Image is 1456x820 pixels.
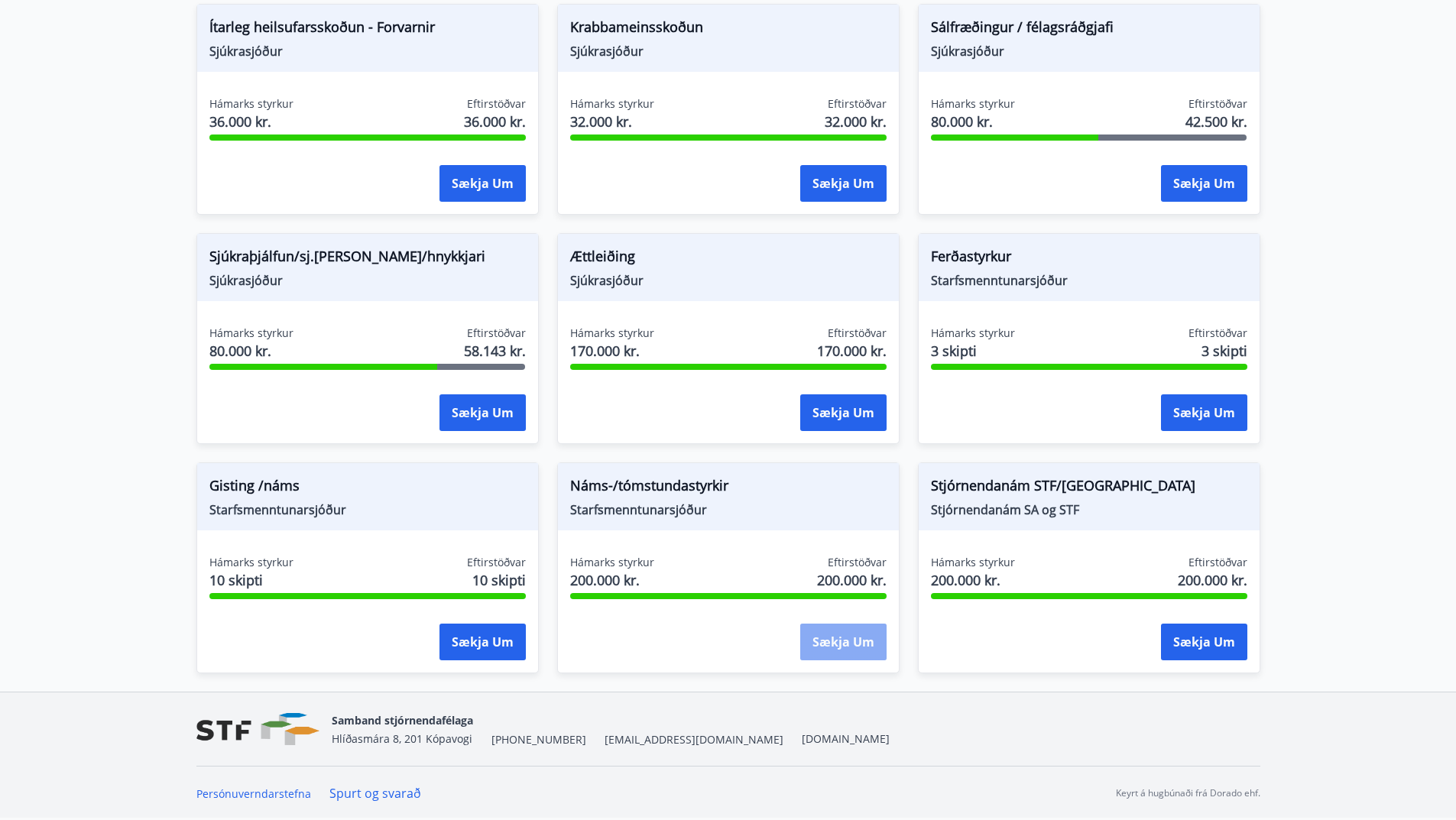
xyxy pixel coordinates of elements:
span: Starfsmenntunarsjóður [570,501,887,518]
a: Spurt og svarað [329,785,421,802]
span: 170.000 kr. [570,341,654,361]
button: Sækja um [1161,165,1247,202]
span: Sálfræðingur / félagsráðgjafi [931,17,1247,43]
span: 3 skipti [1201,341,1247,361]
span: Hámarks styrkur [570,326,654,341]
span: Eftirstöðvar [828,96,887,112]
span: 42.500 kr. [1185,112,1247,131]
span: Sjúkrasjóður [570,43,887,60]
span: 36.000 kr. [464,112,526,131]
span: 80.000 kr. [931,112,1015,131]
a: [DOMAIN_NAME] [802,731,890,746]
span: Ferðastyrkur [931,246,1247,272]
p: Keyrt á hugbúnaði frá Dorado ehf. [1116,786,1260,800]
span: Náms-/tómstundastyrkir [570,475,887,501]
span: Hámarks styrkur [570,555,654,570]
span: Gisting /náms [209,475,526,501]
span: Sjúkrasjóður [570,272,887,289]
span: Eftirstöðvar [467,555,526,570]
span: 58.143 kr. [464,341,526,361]
span: 32.000 kr. [570,112,654,131]
span: Hlíðasmára 8, 201 Kópavogi [332,731,472,746]
span: 200.000 kr. [817,570,887,590]
button: Sækja um [439,165,526,202]
span: Eftirstöðvar [1188,555,1247,570]
span: Hámarks styrkur [931,326,1015,341]
span: Eftirstöðvar [467,96,526,112]
span: 200.000 kr. [1178,570,1247,590]
span: Sjúkrasjóður [931,43,1247,60]
span: 36.000 kr. [209,112,293,131]
span: Sjúkrasjóður [209,272,526,289]
span: Samband stjórnendafélaga [332,713,473,728]
span: Hámarks styrkur [209,555,293,570]
span: 10 skipti [209,570,293,590]
button: Sækja um [800,624,887,660]
span: 200.000 kr. [570,570,654,590]
span: Ættleiðing [570,246,887,272]
span: [PHONE_NUMBER] [491,732,586,747]
span: Eftirstöðvar [1188,96,1247,112]
span: Sjúkraþjálfun/sj.[PERSON_NAME]/hnykkjari [209,246,526,272]
span: Hámarks styrkur [209,326,293,341]
span: Krabbameinsskoðun [570,17,887,43]
span: 3 skipti [931,341,1015,361]
button: Sækja um [1161,624,1247,660]
span: Hámarks styrkur [209,96,293,112]
span: Stjórnendanám SA og STF [931,501,1247,518]
span: 32.000 kr. [825,112,887,131]
span: Hámarks styrkur [931,96,1015,112]
button: Sækja um [439,624,526,660]
button: Sækja um [1161,394,1247,431]
span: Starfsmenntunarsjóður [209,501,526,518]
span: Ítarleg heilsufarsskoðun - Forvarnir [209,17,526,43]
span: Eftirstöðvar [467,326,526,341]
span: Eftirstöðvar [1188,326,1247,341]
span: Sjúkrasjóður [209,43,526,60]
img: vjCaq2fThgY3EUYqSgpjEiBg6WP39ov69hlhuPVN.png [196,713,319,746]
span: Stjórnendanám STF/[GEOGRAPHIC_DATA] [931,475,1247,501]
span: 80.000 kr. [209,341,293,361]
span: Hámarks styrkur [931,555,1015,570]
span: 10 skipti [472,570,526,590]
span: Eftirstöðvar [828,555,887,570]
span: Starfsmenntunarsjóður [931,272,1247,289]
button: Sækja um [800,394,887,431]
button: Sækja um [439,394,526,431]
span: Hámarks styrkur [570,96,654,112]
span: 200.000 kr. [931,570,1015,590]
button: Sækja um [800,165,887,202]
span: 170.000 kr. [817,341,887,361]
span: Eftirstöðvar [828,326,887,341]
a: Persónuverndarstefna [196,786,311,801]
span: [EMAIL_ADDRESS][DOMAIN_NAME] [605,732,783,747]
